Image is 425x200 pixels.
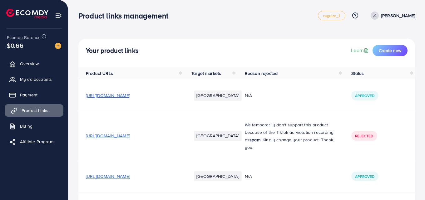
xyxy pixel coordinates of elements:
span: [URL][DOMAIN_NAME] [86,133,130,139]
li: [GEOGRAPHIC_DATA] [194,131,242,141]
a: Product Links [5,104,63,117]
h3: Product links management [78,11,173,20]
p: We temporarily don't support this product because of the TikTok ad violation recording as . Kindl... [245,121,337,151]
span: [URL][DOMAIN_NAME] [86,92,130,99]
iframe: Chat [398,172,420,195]
a: Payment [5,89,63,101]
span: N/A [245,92,252,99]
img: menu [55,12,62,19]
a: Overview [5,57,63,70]
li: [GEOGRAPHIC_DATA] [194,171,242,181]
h4: Your product links [86,47,139,55]
span: Payment [20,92,37,98]
a: My ad accounts [5,73,63,85]
span: Approved [355,93,374,98]
span: Reason rejected [245,70,278,76]
a: regular_1 [318,11,345,20]
a: Learn [351,47,370,54]
span: regular_1 [323,14,340,18]
span: Product Links [22,107,48,114]
span: Rejected [355,133,373,139]
span: Affiliate Program [20,139,53,145]
a: Affiliate Program [5,135,63,148]
span: Product URLs [86,70,113,76]
span: My ad accounts [20,76,52,82]
button: Create new [373,45,408,56]
img: image [55,43,61,49]
span: [URL][DOMAIN_NAME] [86,173,130,179]
strong: spam [250,137,260,143]
span: Billing [20,123,32,129]
span: Overview [20,61,39,67]
p: [PERSON_NAME] [381,12,415,19]
a: Billing [5,120,63,132]
span: Ecomdy Balance [7,34,41,41]
img: logo [6,9,48,18]
span: N/A [245,173,252,179]
li: [GEOGRAPHIC_DATA] [194,90,242,100]
span: Target markets [191,70,221,76]
span: Create new [379,47,401,54]
span: Approved [355,174,374,179]
span: Status [351,70,364,76]
span: $0.66 [7,41,23,50]
a: [PERSON_NAME] [368,12,415,20]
